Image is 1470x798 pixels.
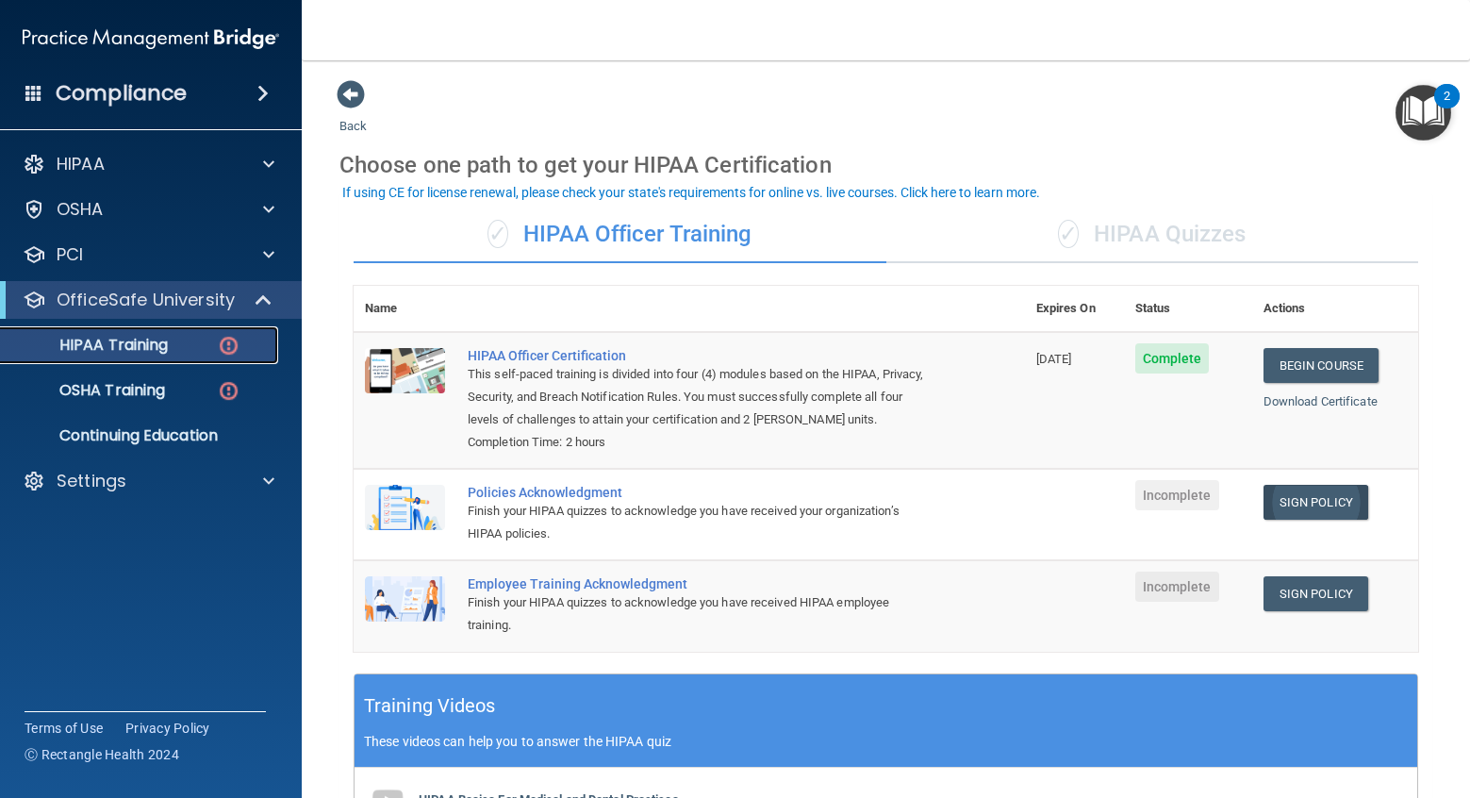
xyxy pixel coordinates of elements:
a: HIPAA [23,153,274,175]
p: HIPAA [57,153,105,175]
img: danger-circle.6113f641.png [217,379,240,403]
span: Incomplete [1135,480,1219,510]
a: Sign Policy [1264,485,1368,520]
img: danger-circle.6113f641.png [217,334,240,357]
p: OfficeSafe University [57,289,235,311]
a: Settings [23,470,274,492]
button: If using CE for license renewal, please check your state's requirements for online vs. live cours... [339,183,1043,202]
span: Ⓒ Rectangle Health 2024 [25,745,179,764]
a: PCI [23,243,274,266]
div: HIPAA Officer Training [354,207,886,263]
button: Open Resource Center, 2 new notifications [1396,85,1451,141]
div: Finish your HIPAA quizzes to acknowledge you have received HIPAA employee training. [468,591,931,637]
div: This self-paced training is divided into four (4) modules based on the HIPAA, Privacy, Security, ... [468,363,931,431]
a: HIPAA Officer Certification [468,348,931,363]
img: PMB logo [23,20,279,58]
p: Continuing Education [12,426,270,445]
span: ✓ [487,220,508,248]
th: Status [1124,286,1252,332]
div: Finish your HIPAA quizzes to acknowledge you have received your organization’s HIPAA policies. [468,500,931,545]
p: Settings [57,470,126,492]
p: These videos can help you to answer the HIPAA quiz [364,734,1408,749]
div: HIPAA Quizzes [886,207,1419,263]
h5: Training Videos [364,690,496,723]
h4: Compliance [56,80,187,107]
div: Completion Time: 2 hours [468,431,931,454]
th: Name [354,286,456,332]
span: [DATE] [1036,352,1072,366]
div: If using CE for license renewal, please check your state's requirements for online vs. live cours... [342,186,1040,199]
div: Policies Acknowledgment [468,485,931,500]
p: OSHA Training [12,381,165,400]
p: HIPAA Training [12,336,168,355]
p: PCI [57,243,83,266]
a: Terms of Use [25,719,103,738]
a: Begin Course [1264,348,1379,383]
div: 2 [1444,96,1450,121]
span: Incomplete [1135,572,1219,602]
span: Complete [1135,343,1210,374]
a: Privacy Policy [125,719,210,738]
a: Download Certificate [1264,394,1378,408]
div: Choose one path to get your HIPAA Certification [339,138,1432,192]
th: Actions [1252,286,1418,332]
span: ✓ [1058,220,1079,248]
div: Employee Training Acknowledgment [468,576,931,591]
a: OfficeSafe University [23,289,273,311]
th: Expires On [1025,286,1124,332]
a: OSHA [23,198,274,221]
p: OSHA [57,198,104,221]
a: Sign Policy [1264,576,1368,611]
a: Back [339,96,367,133]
